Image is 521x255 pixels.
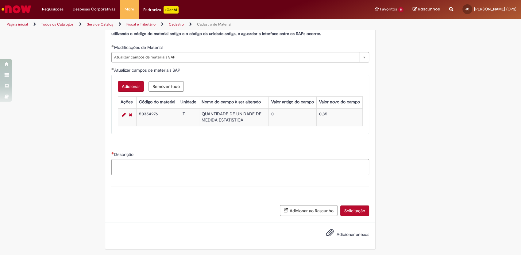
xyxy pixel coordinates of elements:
img: ServiceNow [1,3,32,15]
a: Editar Linha 1 [121,111,127,118]
th: Ações [118,96,136,108]
span: essa oferta não possui interface com o S4HANA é necessário habilitar o material no SAP ECC (antig... [111,25,351,36]
button: Solicitação [340,205,369,216]
span: Favoritos [380,6,397,12]
span: 8 [398,7,403,12]
span: Modificações de Material [114,45,164,50]
span: Despesas Corporativas [73,6,115,12]
th: Unidade [178,96,199,108]
td: 0,35 [316,108,362,126]
button: Remove all rows for Atualizar campos de materiais SAP [149,81,184,92]
span: Adicionar anexos [337,232,369,237]
p: +GenAi [164,6,179,14]
span: Rascunhos [418,6,440,12]
a: Service Catalog [87,22,113,27]
span: Descrição [114,152,135,157]
button: Add a row for Atualizar campos de materiais SAP [118,81,144,92]
a: Todos os Catálogos [41,22,74,27]
span: JC [465,7,469,11]
button: Adicionar anexos [324,227,335,241]
a: Página inicial [7,22,28,27]
a: Cadastro de Material [197,22,231,27]
a: Cadastro [169,22,184,27]
span: Necessários [111,152,114,154]
span: Atualizar campos de materiais SAP [114,67,182,73]
span: Requisições [42,6,64,12]
button: Adicionar ao Rascunho [280,205,338,216]
td: 0 [268,108,316,126]
th: Nome do campo à ser alterado [199,96,268,108]
div: Padroniza [143,6,179,14]
strong: UTILIZAR O CÓDIGO ECC [111,25,160,30]
a: Fiscal e Tributário [126,22,156,27]
ul: Trilhas de página [5,19,343,30]
th: Valor antigo do campo [268,96,316,108]
span: Obrigatório Preenchido [111,68,114,70]
span: More [125,6,134,12]
td: QUANTIDADE DE UNIDADE DE MEDIDA ESTATISTICA [199,108,268,126]
textarea: Descrição [111,159,369,176]
span: Obrigatório Preenchido [111,45,114,47]
td: 50354976 [136,108,178,126]
th: Valor novo do campo [316,96,362,108]
span: [PERSON_NAME] (OP3) [474,6,516,12]
span: Atualizar campos de materiais SAP [114,52,357,62]
a: Rascunhos [413,6,440,12]
a: Remover linha 1 [127,111,134,118]
th: Código do material [136,96,178,108]
td: LT [178,108,199,126]
strong: - [160,25,162,30]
